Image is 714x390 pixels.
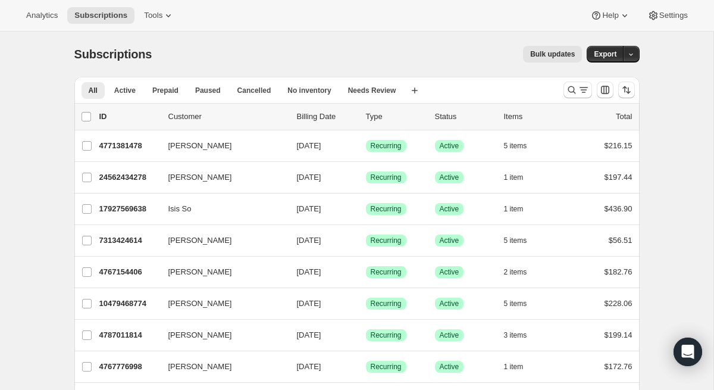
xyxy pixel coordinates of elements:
span: Needs Review [348,86,396,95]
button: Analytics [19,7,65,24]
span: Export [594,49,616,59]
span: Prepaid [152,86,178,95]
span: [DATE] [297,362,321,371]
span: 3 items [504,330,527,340]
span: [PERSON_NAME] [168,140,232,152]
span: Settings [659,11,688,20]
span: Active [114,86,136,95]
span: [DATE] [297,141,321,150]
div: Type [366,111,425,123]
p: Billing Date [297,111,356,123]
span: No inventory [287,86,331,95]
button: Isis So [161,199,280,219]
span: 5 items [504,299,527,308]
p: 7313424614 [99,235,159,247]
button: Search and filter results [563,82,592,98]
div: 4787011814[PERSON_NAME][DATE]SuccessRecurringSuccessActive3 items$199.14 [99,327,632,344]
p: 4771381478 [99,140,159,152]
span: $216.15 [605,141,632,150]
span: Recurring [371,236,402,245]
p: Customer [168,111,287,123]
p: 4767154406 [99,266,159,278]
span: $197.44 [605,173,632,182]
span: [PERSON_NAME] [168,266,232,278]
span: $182.76 [605,267,632,276]
span: Active [440,204,459,214]
span: All [89,86,98,95]
div: Items [504,111,563,123]
span: Recurring [371,299,402,308]
span: Cancelled [237,86,271,95]
button: [PERSON_NAME] [161,326,280,345]
span: [PERSON_NAME] [168,329,232,341]
span: $199.14 [605,330,632,339]
div: 17927569638Isis So[DATE]SuccessRecurringSuccessActive1 item$436.90 [99,201,632,217]
span: Recurring [371,173,402,182]
span: $436.90 [605,204,632,213]
button: Customize table column order and visibility [597,82,613,98]
p: ID [99,111,159,123]
span: Recurring [371,204,402,214]
button: Export [587,46,624,63]
span: Active [440,141,459,151]
span: [DATE] [297,299,321,308]
button: Tools [137,7,181,24]
button: 5 items [504,138,540,154]
button: 3 items [504,327,540,344]
span: Recurring [371,267,402,277]
div: Open Intercom Messenger [674,338,702,366]
span: [DATE] [297,267,321,276]
span: [PERSON_NAME] [168,171,232,183]
span: Active [440,362,459,372]
span: [DATE] [297,204,321,213]
span: Paused [195,86,221,95]
span: Recurring [371,362,402,372]
p: 24562434278 [99,171,159,183]
span: 1 item [504,173,524,182]
div: 7313424614[PERSON_NAME][DATE]SuccessRecurringSuccessActive5 items$56.51 [99,232,632,249]
button: [PERSON_NAME] [161,136,280,155]
span: Bulk updates [530,49,575,59]
button: Bulk updates [523,46,582,63]
span: [PERSON_NAME] [168,298,232,310]
button: Sort the results [618,82,635,98]
span: [DATE] [297,236,321,245]
div: 10479468774[PERSON_NAME][DATE]SuccessRecurringSuccessActive5 items$228.06 [99,295,632,312]
div: 4767154406[PERSON_NAME][DATE]SuccessRecurringSuccessActive2 items$182.76 [99,264,632,280]
p: 4787011814 [99,329,159,341]
span: Isis So [168,203,192,215]
button: Settings [640,7,695,24]
span: Active [440,267,459,277]
span: Recurring [371,141,402,151]
div: 4767776998[PERSON_NAME][DATE]SuccessRecurringSuccessActive1 item$172.76 [99,358,632,375]
button: [PERSON_NAME] [161,231,280,250]
div: 4771381478[PERSON_NAME][DATE]SuccessRecurringSuccessActive5 items$216.15 [99,138,632,154]
span: 1 item [504,204,524,214]
button: 1 item [504,169,537,186]
button: [PERSON_NAME] [161,263,280,282]
span: 2 items [504,267,527,277]
span: $228.06 [605,299,632,308]
span: Active [440,299,459,308]
button: 5 items [504,232,540,249]
span: Active [440,330,459,340]
div: IDCustomerBilling DateTypeStatusItemsTotal [99,111,632,123]
span: 5 items [504,141,527,151]
p: Total [616,111,632,123]
span: Subscriptions [74,11,127,20]
button: [PERSON_NAME] [161,168,280,187]
span: [DATE] [297,173,321,182]
span: [PERSON_NAME] [168,235,232,247]
p: 10479468774 [99,298,159,310]
p: 4767776998 [99,361,159,373]
button: Create new view [405,82,424,99]
button: 5 items [504,295,540,312]
span: Active [440,236,459,245]
span: Help [602,11,618,20]
button: 1 item [504,358,537,375]
span: [DATE] [297,330,321,339]
span: Tools [144,11,162,20]
button: [PERSON_NAME] [161,294,280,313]
span: Recurring [371,330,402,340]
button: Help [583,7,637,24]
